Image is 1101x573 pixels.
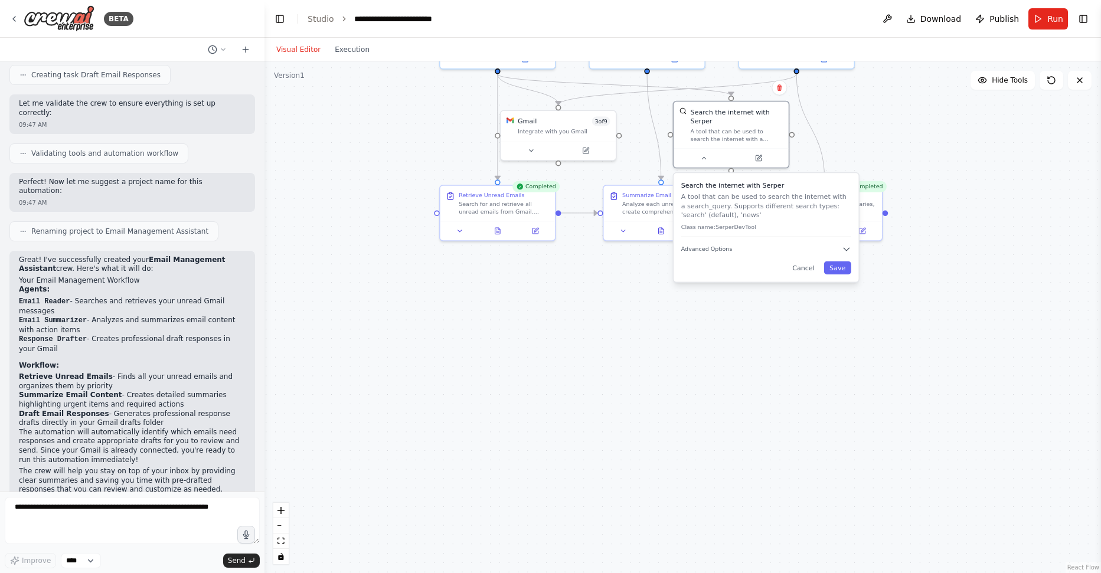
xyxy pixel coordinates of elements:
li: - Searches and retrieves your unread Gmail messages [19,297,246,316]
button: Show right sidebar [1075,11,1092,27]
div: Analyze each unread email and create comprehensive summaries that include: the main purpose of ea... [622,201,713,215]
button: fit view [273,533,289,549]
p: Let me validate the crew to ensure everything is set up correctly: [19,99,246,117]
div: Retrieve Unread Emails [459,191,524,199]
button: Open in side panel [559,145,612,156]
button: Run [1028,8,1068,30]
g: Edge from 8d8c6346-e6e0-4313-8ebb-2c25df6e44d6 to 804306f5-1459-4062-bfd9-8fd9eac387c4 [561,208,597,218]
button: Click to speak your automation idea [237,526,255,543]
nav: breadcrumb [308,13,466,25]
button: Open in side panel [798,54,850,65]
button: Cancel [787,261,821,274]
strong: Workflow: [19,361,59,369]
button: Download [901,8,966,30]
span: Renaming project to Email Management Assistant [31,227,208,236]
button: zoom out [273,518,289,533]
span: Send [228,556,246,565]
strong: Email Management Assistant [19,256,226,273]
button: Delete node [772,80,787,96]
div: CompletedDraft Email ResponsesBased on the email summaries, create appropriate draft responses fo... [766,185,883,241]
img: Gmail [507,117,514,125]
button: View output [641,225,681,237]
div: Search the internet with Serper [691,107,783,126]
button: Visual Editor [269,42,328,57]
button: Send [223,554,260,568]
div: 09:47 AM [19,120,246,129]
li: - Generates professional response drafts directly in your Gmail drafts folder [19,410,246,428]
g: Edge from 1a20a66a-506d-4cd6-8adf-f229cf7d87a0 to 8d8c6346-e6e0-4313-8ebb-2c25df6e44d6 [493,74,502,180]
div: CompletedRetrieve Unread EmailsSearch for and retrieve all unread emails from Gmail. Focus on fin... [439,185,556,241]
g: Edge from c4be0a18-b8f6-44b1-954e-d976396d02e3 to 804306f5-1459-4062-bfd9-8fd9eac387c4 [642,74,666,180]
div: BETA [104,12,133,26]
img: Logo [24,5,94,32]
img: SerperDevTool [679,107,687,115]
button: Open in side panel [498,54,551,65]
span: Publish [989,13,1019,25]
span: Hide Tools [992,76,1028,85]
div: Completed [512,181,560,192]
div: Gmail [518,117,537,126]
p: Class name: SerperDevTool [681,224,851,231]
div: Integrate with you Gmail [518,128,610,136]
div: SerperDevToolSearch the internet with SerperA tool that can be used to search the internet with a... [673,101,790,169]
button: Hide Tools [971,71,1035,90]
button: View output [478,225,517,237]
strong: Retrieve Unread Emails [19,372,113,381]
div: Completed [839,181,887,192]
g: Edge from 1a20a66a-506d-4cd6-8adf-f229cf7d87a0 to 2b47b460-72fc-477d-8607-4bef8eb3eee9 [493,74,736,96]
span: Number of enabled actions [592,117,610,126]
button: Improve [5,553,56,568]
button: Open in side panel [846,225,878,237]
span: Run [1047,13,1063,25]
code: Email Reader [19,297,70,306]
p: The automation will automatically identify which emails need responses and create appropriate dra... [19,428,246,464]
strong: Summarize Email Content [19,391,122,399]
div: Based on the email summaries, create appropriate draft responses for emails that require replies.... [786,201,876,215]
span: Validating tools and automation workflow [31,149,178,158]
div: React Flow controls [273,503,289,564]
button: Start a new chat [236,42,255,57]
button: Open in side panel [648,54,701,65]
g: Edge from 1a20a66a-506d-4cd6-8adf-f229cf7d87a0 to 3b5a0875-ed2e-40e1-bbdb-e9d62e51944e [493,74,563,105]
button: toggle interactivity [273,549,289,564]
span: Improve [22,556,51,565]
button: Hide left sidebar [272,11,288,27]
button: Advanced Options [681,244,851,254]
button: Switch to previous chat [203,42,231,57]
h3: Search the internet with Serper [681,181,851,190]
li: - Creates detailed summaries highlighting urgent items and required actions [19,391,246,409]
div: CompletedSummarize Email ContentAnalyze each unread email and create comprehensive summaries that... [603,185,720,241]
button: Publish [971,8,1024,30]
button: Open in side panel [520,225,551,237]
a: Studio [308,14,334,24]
span: Advanced Options [681,245,733,253]
li: - Creates professional draft responses in your Gmail [19,335,246,353]
span: Creating task Draft Email Responses [31,70,161,80]
div: A tool that can be used to search the internet with a search_query. Supports different search typ... [691,128,783,143]
strong: Agents: [19,285,50,293]
button: zoom in [273,503,289,518]
code: Response Drafter [19,335,87,343]
a: React Flow attribution [1067,564,1099,571]
li: - Analyzes and summarizes email content with action items [19,316,246,335]
button: Save [824,261,851,274]
div: 09:47 AM [19,198,246,207]
div: Summarize Email Content [622,191,695,199]
div: Search for and retrieve all unread emails from Gmail. Focus on finding emails that require attent... [459,201,549,215]
button: Execution [328,42,377,57]
div: Version 1 [274,71,305,80]
p: Great! I've successfully created your crew. Here's what it will do: [19,256,246,274]
strong: Draft Email Responses [19,410,109,418]
p: Perfect! Now let me suggest a project name for this automation: [19,178,246,196]
div: GmailGmail3of9Integrate with you Gmail [500,110,617,161]
p: The crew will help you stay on top of your inbox by providing clear summaries and saving you time... [19,467,246,495]
span: Download [920,13,962,25]
code: Email Summarizer [19,316,87,325]
h2: Your Email Management Workflow [19,276,246,286]
p: A tool that can be used to search the internet with a search_query. Supports different search typ... [681,192,851,220]
button: Open in side panel [732,152,785,163]
g: Edge from aa19b447-91b8-4bf7-b0a4-53e5788b4959 to d4518a4f-0ecd-41a4-918f-49946e30b8ad [792,74,829,180]
li: - Finds all your unread emails and organizes them by priority [19,372,246,391]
